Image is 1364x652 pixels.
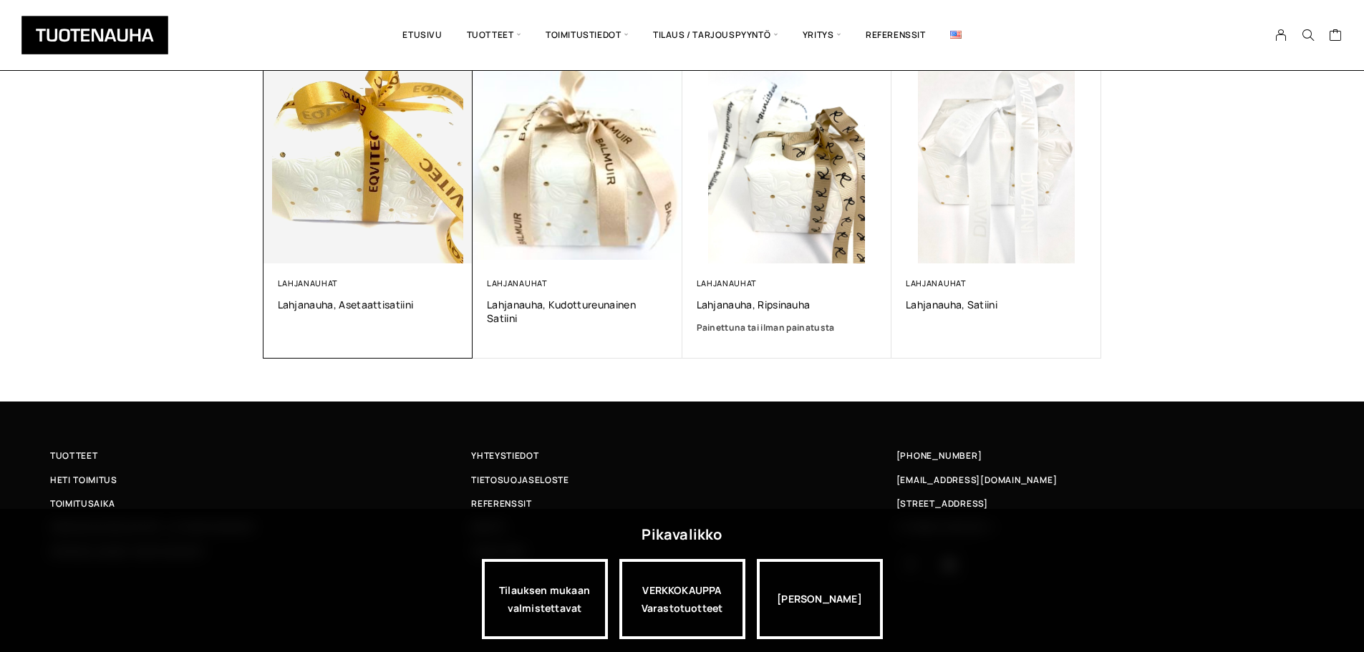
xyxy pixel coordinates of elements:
[50,472,471,487] a: Heti toimitus
[906,298,1087,311] a: Lahjanauha, satiini
[390,11,454,59] a: Etusivu
[697,298,878,311] a: Lahjanauha, ripsinauha
[471,448,892,463] a: Yhteystiedot
[697,321,835,334] strong: Painettuna tai ilman painatusta
[642,522,722,548] div: Pikavalikko
[471,472,569,487] span: Tietosuojaseloste
[50,496,115,511] span: Toimitusaika
[471,472,892,487] a: Tietosuojaseloste
[471,496,892,511] a: Referenssit
[790,11,853,59] span: Yritys
[50,472,117,487] span: Heti toimitus
[697,278,758,288] a: Lahjanauhat
[471,496,531,511] span: Referenssit
[1329,28,1343,45] a: Cart
[1267,29,1295,42] a: My Account
[896,472,1058,487] a: [EMAIL_ADDRESS][DOMAIN_NAME]
[619,559,745,639] a: VERKKOKAUPPAVarastotuotteet
[896,448,982,463] a: [PHONE_NUMBER]
[757,559,883,639] div: [PERSON_NAME]
[619,559,745,639] div: VERKKOKAUPPA Varastotuotteet
[482,559,608,639] a: Tilauksen mukaan valmistettavat
[1295,29,1322,42] button: Search
[50,496,471,511] a: Toimitusaika
[278,298,459,311] a: Lahjanauha, asetaattisatiini
[487,298,668,325] a: Lahjanauha, kudottureunainen satiini
[50,448,97,463] span: Tuotteet
[697,321,878,335] a: Painettuna tai ilman painatusta
[950,31,962,39] img: English
[896,496,988,511] span: [STREET_ADDRESS]
[50,448,471,463] a: Tuotteet
[641,11,790,59] span: Tilaus / Tarjouspyyntö
[533,11,641,59] span: Toimitustiedot
[487,278,548,288] a: Lahjanauhat
[853,11,938,59] a: Referenssit
[21,16,168,54] img: Tuotenauha Oy
[455,11,533,59] span: Tuotteet
[906,278,967,288] a: Lahjanauhat
[278,278,339,288] a: Lahjanauhat
[471,448,538,463] span: Yhteystiedot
